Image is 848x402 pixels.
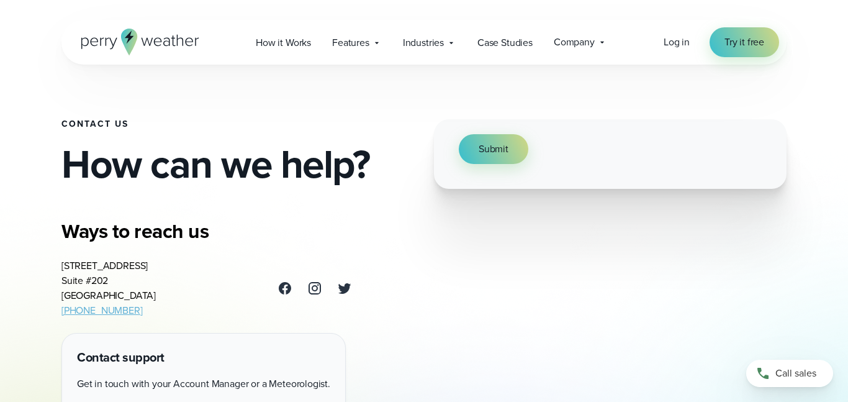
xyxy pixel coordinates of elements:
button: Submit [459,134,528,164]
span: Case Studies [477,35,533,50]
h2: How can we help? [61,144,414,184]
span: Company [554,35,595,50]
span: Call sales [775,366,816,381]
span: Submit [479,142,508,157]
h4: Contact support [77,349,330,367]
p: Get in touch with your Account Manager or a Meteorologist. [77,377,330,391]
span: Log in [664,35,690,49]
a: [PHONE_NUMBER] [61,303,143,317]
h3: Ways to reach us [61,219,352,244]
span: Features [332,35,369,50]
a: Log in [664,35,690,50]
a: How it Works [245,30,322,55]
span: Industries [403,35,444,50]
a: Call sales [746,360,833,387]
span: Try it free [724,35,764,50]
span: How it Works [256,35,311,50]
a: Case Studies [467,30,543,55]
address: [STREET_ADDRESS] Suite #202 [GEOGRAPHIC_DATA] [61,258,156,318]
a: Try it free [710,27,779,57]
h1: Contact Us [61,119,414,129]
